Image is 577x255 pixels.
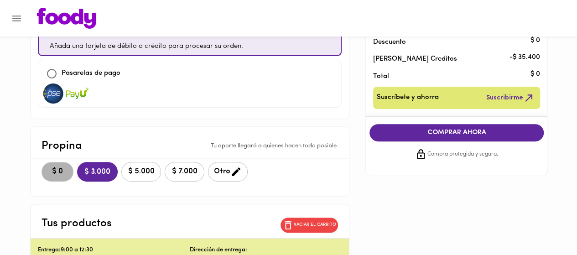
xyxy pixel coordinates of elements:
[208,162,248,182] button: Otro
[77,162,118,182] button: $ 3.000
[42,83,65,104] img: visa
[211,142,338,151] p: Tu aporte llegará a quienes hacen todo posible.
[281,218,338,233] button: Vaciar el carrito
[5,7,28,30] button: Menu
[294,222,336,228] p: Vaciar el carrito
[377,92,439,104] span: Suscríbete y ahorra
[47,167,68,176] span: $ 0
[42,138,82,154] p: Propina
[127,167,155,176] span: $ 5.000
[373,54,525,64] p: [PERSON_NAME] Creditos
[42,215,112,232] p: Tus productos
[379,129,535,137] span: COMPRAR AHORA
[37,8,96,29] img: logo.png
[38,246,190,255] p: Entrega: 9:00 a 12:30
[121,162,161,182] button: $ 5.000
[509,52,540,62] p: - $ 35.400
[165,162,204,182] button: $ 7.000
[530,36,540,45] p: $ 0
[190,246,247,255] p: Dirección de entrega:
[524,202,568,246] iframe: Messagebird Livechat Widget
[50,42,243,52] p: Añada una tarjeta de débito o crédito para procesar su orden.
[369,124,544,141] button: COMPRAR AHORA
[84,168,110,177] span: $ 3.000
[171,167,198,176] span: $ 7.000
[484,90,536,105] button: Suscribirme
[530,70,540,79] p: $ 0
[42,162,73,182] button: $ 0
[62,68,120,79] p: Pasarelas de pago
[373,72,525,81] p: Total
[214,166,242,177] span: Otro
[66,83,88,104] img: visa
[486,92,535,104] span: Suscribirme
[373,37,406,47] p: Descuento
[427,150,498,159] span: Compra protegida y segura.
